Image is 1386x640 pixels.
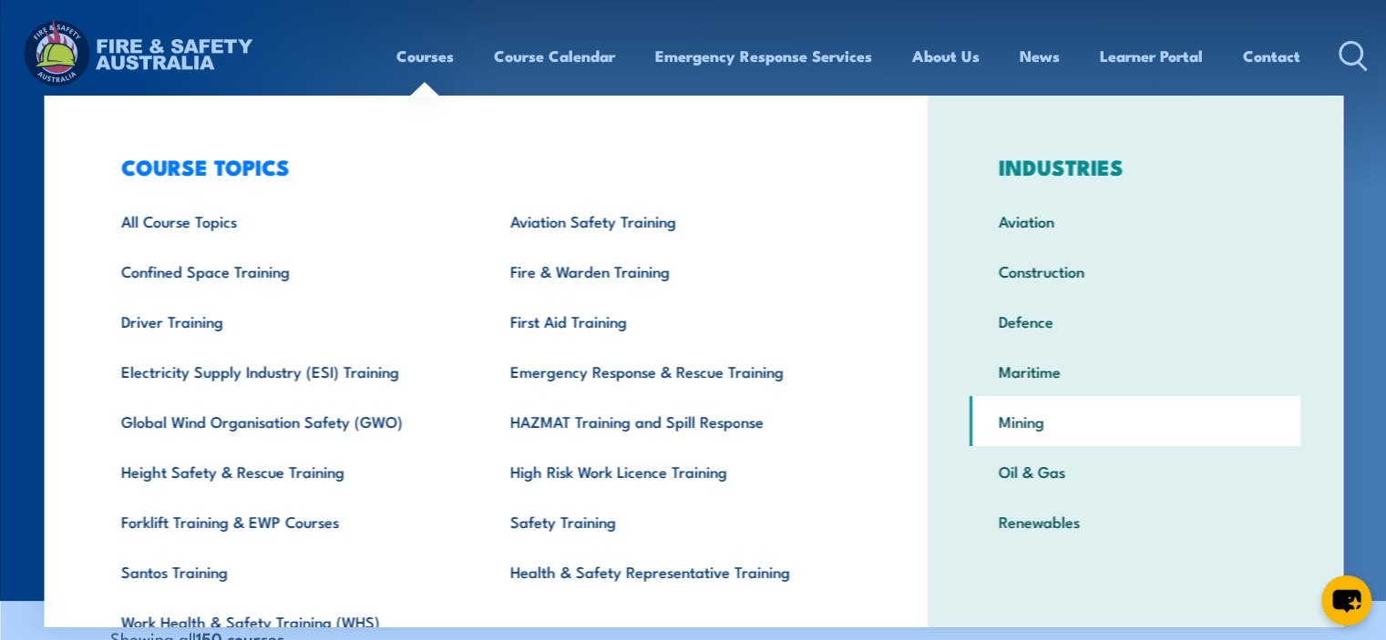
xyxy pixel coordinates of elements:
[1243,32,1300,80] a: Contact
[92,196,481,246] a: All Course Topics
[970,396,1300,446] a: Mining
[481,546,870,596] a: Health & Safety Representative Training
[92,496,481,546] a: Forklift Training & EWP Courses
[494,32,615,80] a: Course Calendar
[912,32,980,80] a: About Us
[970,196,1300,246] a: Aviation
[92,246,481,296] a: Confined Space Training
[481,496,870,546] a: Safety Training
[970,446,1300,496] a: Oil & Gas
[1321,575,1371,625] button: chat-button
[92,446,481,496] a: Height Safety & Rescue Training
[481,396,870,446] a: HAZMAT Training and Spill Response
[1020,32,1060,80] a: News
[970,346,1300,396] a: Maritime
[655,32,872,80] a: Emergency Response Services
[481,196,870,246] a: Aviation Safety Training
[92,296,481,346] a: Driver Training
[481,346,870,396] a: Emergency Response & Rescue Training
[92,396,481,446] a: Global Wind Organisation Safety (GWO)
[92,546,481,596] a: Santos Training
[481,446,870,496] a: High Risk Work Licence Training
[1100,32,1203,80] a: Learner Portal
[970,296,1300,346] a: Defence
[970,154,1300,179] h3: INDUSTRIES
[481,296,870,346] a: First Aid Training
[92,154,870,179] h3: COURSE TOPICS
[970,496,1300,546] a: Renewables
[396,32,454,80] a: Courses
[92,346,481,396] a: Electricity Supply Industry (ESI) Training
[481,246,870,296] a: Fire & Warden Training
[970,246,1300,296] a: Construction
